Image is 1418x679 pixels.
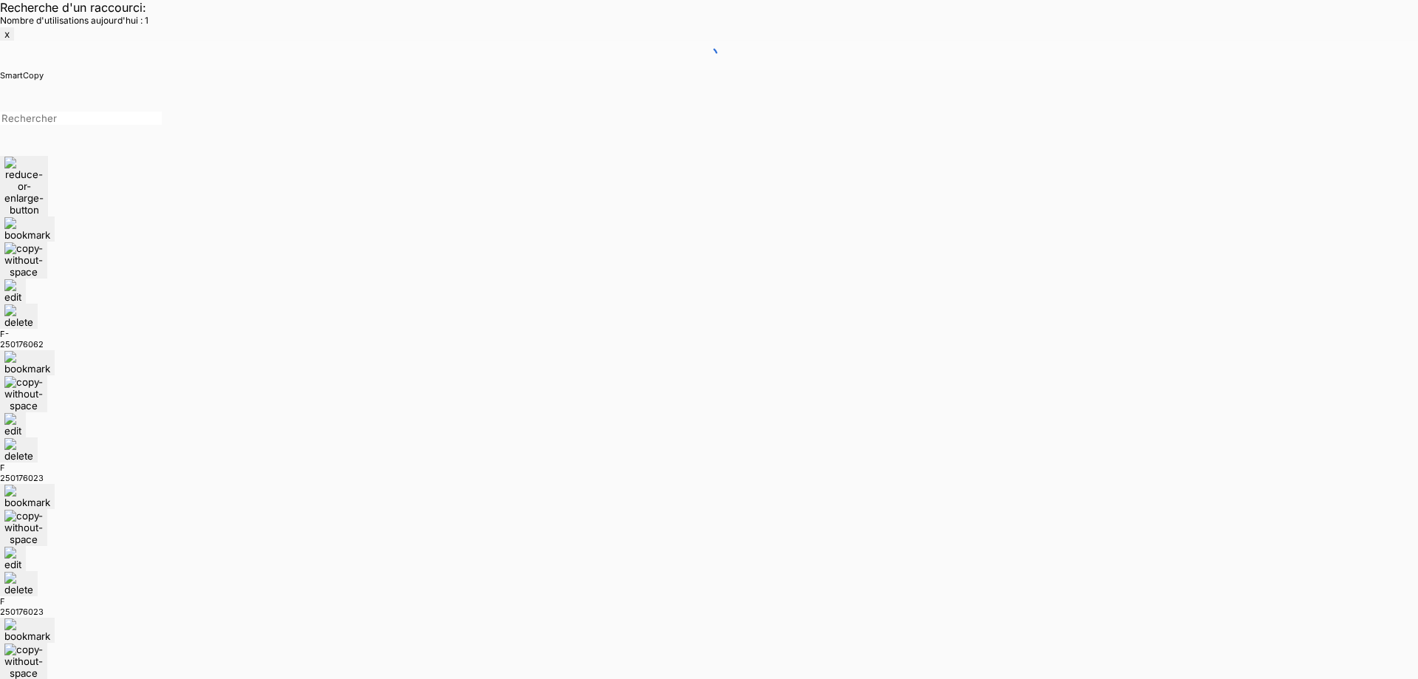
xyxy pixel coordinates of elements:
[4,510,43,545] img: copy-without-space
[4,485,50,508] img: bookmark
[4,438,33,462] img: delete
[4,279,21,303] img: edit
[4,351,50,375] img: bookmark
[4,547,21,570] img: edit
[4,572,33,596] img: delete
[4,304,33,328] img: delete
[4,644,43,679] img: copy-without-space
[4,618,50,642] img: bookmark
[4,413,21,437] img: edit
[4,217,50,241] img: bookmark
[4,242,43,278] img: copy-without-space
[4,157,44,216] img: reduce-or-enlarge-button
[4,376,43,412] img: copy-without-space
